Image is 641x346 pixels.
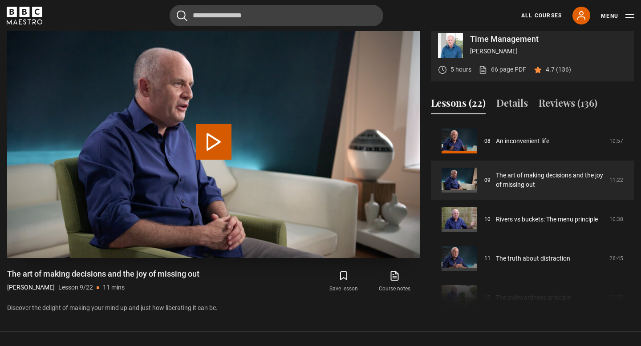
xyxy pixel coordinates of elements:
button: Play Lesson The art of making decisions and the joy of missing out [196,124,231,160]
button: Lessons (22) [431,96,486,114]
p: [PERSON_NAME] [470,47,627,56]
a: All Courses [521,12,562,20]
p: 11 mins [103,283,125,292]
p: Lesson 9/22 [58,283,93,292]
p: Time Management [470,35,627,43]
video-js: Video Player [7,26,420,258]
p: 4.7 (136) [546,65,571,74]
a: 66 page PDF [479,65,526,74]
a: The truth about distraction [496,254,570,263]
p: [PERSON_NAME] [7,283,55,292]
button: Save lesson [318,269,369,294]
button: Details [496,96,528,114]
button: Submit the search query [177,10,187,21]
a: Course notes [369,269,420,294]
h1: The art of making decisions and the joy of missing out [7,269,199,279]
button: Reviews (136) [539,96,597,114]
p: 5 hours [450,65,471,74]
a: An inconvenient life [496,137,549,146]
a: The art of making decisions and the joy of missing out [496,171,604,189]
a: Rivers vs buckets: The menu principle [496,215,598,224]
button: Toggle navigation [601,12,634,20]
p: Discover the delight of making your mind up and just how liberating it can be. [7,303,420,313]
svg: BBC Maestro [7,7,42,24]
input: Search [170,5,383,26]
